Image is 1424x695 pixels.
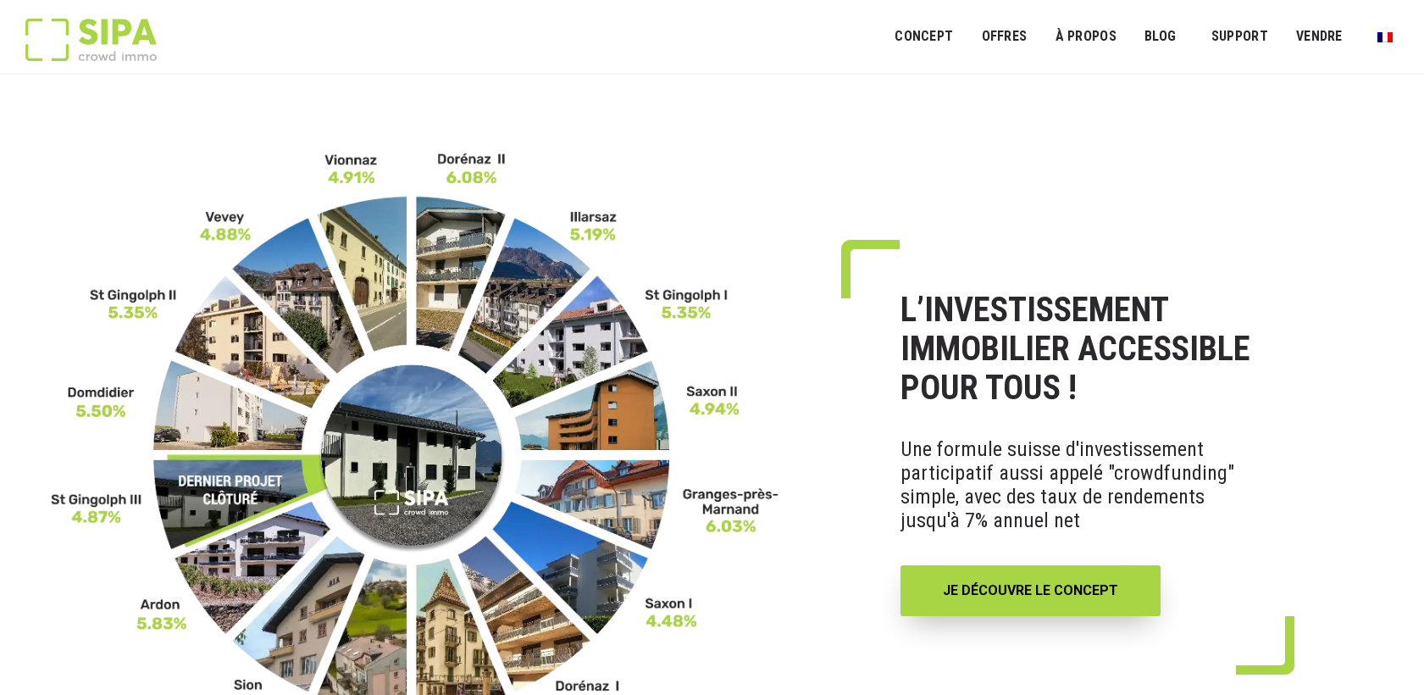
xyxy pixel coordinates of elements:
a: JE DÉCOUVRE LE CONCEPT [900,565,1161,616]
a: À PROPOS [1044,18,1128,56]
a: Concept [884,18,964,56]
a: Blog [1133,18,1188,56]
img: Français [1377,32,1393,42]
a: VENDRE [1285,18,1354,56]
nav: Menu principal [895,15,1399,58]
p: Une formule suisse d'investissement participatif aussi appelé "crowdfunding" simple, avec des tau... [900,425,1257,545]
a: Passer à [1366,20,1404,53]
a: OFFRES [970,18,1038,56]
h1: L’INVESTISSEMENT IMMOBILIER ACCESSIBLE POUR TOUS ! [900,291,1257,408]
a: SUPPORT [1200,18,1279,56]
